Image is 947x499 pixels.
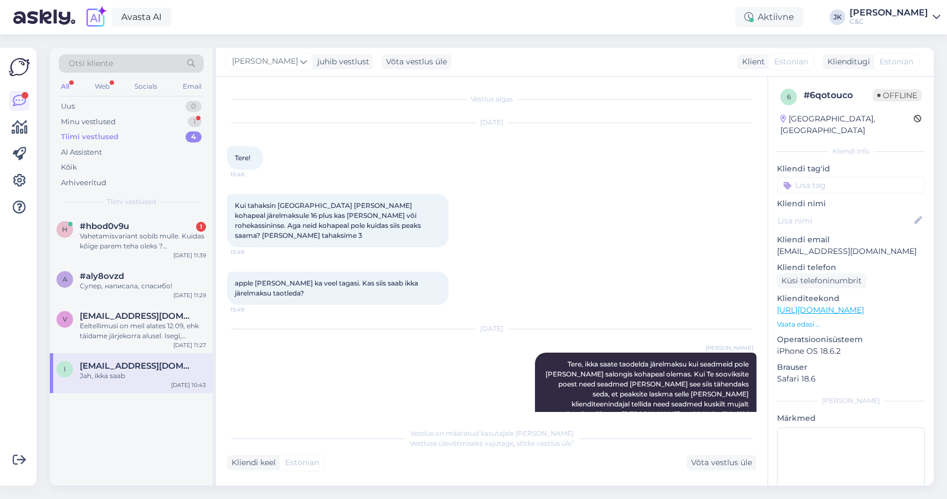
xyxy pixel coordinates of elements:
span: Tere! [235,154,250,162]
div: juhib vestlust [313,56,369,68]
span: v [63,315,67,323]
div: Vestlus algas [227,94,756,104]
a: [URL][DOMAIN_NAME] [777,305,864,315]
p: Operatsioonisüsteem [777,334,925,345]
span: Vestlus on määratud kasutajale [PERSON_NAME] [410,429,574,437]
span: 15:48 [230,170,272,179]
div: Web [92,79,112,94]
input: Lisa tag [777,177,925,194]
span: Vestluse ülevõtmiseks vajutage [410,439,574,447]
p: Märkmed [777,413,925,424]
p: Kliendi tag'id [777,163,925,175]
div: AI Assistent [61,147,102,158]
div: [PERSON_NAME] [777,396,925,406]
div: Tiimi vestlused [61,131,119,142]
div: 0 [186,101,202,112]
span: h [62,225,68,233]
div: 4 [186,131,202,142]
span: 15:49 [230,305,272,314]
div: Võta vestlus üle [382,54,451,69]
span: Tiimi vestlused [107,197,156,207]
div: Minu vestlused [61,116,116,128]
div: Aktiivne [735,7,803,27]
p: Safari 18.6 [777,373,925,385]
div: Jah, ikka saab [80,371,206,381]
div: 1 [196,222,206,232]
div: Kõik [61,162,77,173]
span: 6 [787,93,791,101]
div: Eeltellimusi on meil alates 12.09, ehk täidame järjekorra alusel. Isegi, [PERSON_NAME] tuleb sead... [80,321,206,341]
span: irina15oidingu@gmail.com [80,361,195,371]
div: [DATE] [227,324,756,334]
div: Kliendi info [777,146,925,156]
p: Kliendi email [777,234,925,246]
div: C&C [850,17,928,26]
div: [GEOGRAPHIC_DATA], [GEOGRAPHIC_DATA] [780,113,914,136]
div: [DATE] 11:29 [173,291,206,299]
div: Arhiveeritud [61,177,106,189]
p: Kliendi nimi [777,198,925,210]
div: Vahetamisvariant sobib mulle. Kuidas kõige parem teha oleks ? [PERSON_NAME] endal süsteemis ringi... [80,231,206,251]
span: Otsi kliente [69,58,113,69]
div: JK [830,9,845,25]
span: [PERSON_NAME] [232,55,298,68]
div: Küsi telefoninumbrit [777,273,866,288]
div: Uus [61,101,75,112]
p: Vaata edasi ... [777,319,925,329]
div: # 6qotouco [804,89,873,102]
span: Estonian [879,56,913,68]
span: #aly8ovzd [80,271,124,281]
a: Avasta AI [112,8,171,27]
div: Klienditugi [823,56,870,68]
p: [EMAIL_ADDRESS][DOMAIN_NAME] [777,246,925,257]
p: Klienditeekond [777,293,925,304]
div: Email [181,79,204,94]
div: Супер, написала, спасибо! [80,281,206,291]
span: Offline [873,89,922,101]
span: vitales1993@gmail.com [80,311,195,321]
p: iPhone OS 18.6.2 [777,345,925,357]
span: Tere, ikka saate taodelda järelmaksu kui seadmeid pole [PERSON_NAME] salongis kohapeal olemas. Ku... [545,360,750,458]
span: [PERSON_NAME] [706,344,753,352]
span: Estonian [285,457,319,469]
div: [DATE] [227,118,756,128]
div: 1 [188,116,202,128]
p: Kliendi telefon [777,262,925,273]
div: Võta vestlus üle [687,455,756,470]
div: Kliendi keel [227,457,276,469]
div: Socials [132,79,159,94]
img: Askly Logo [9,57,30,78]
i: „Võtke vestlus üle” [513,439,574,447]
span: Estonian [774,56,808,68]
div: Klient [738,56,765,68]
p: Brauser [777,361,925,373]
div: All [59,79,71,94]
span: apple [PERSON_NAME] ka veel tagasi. Kas siis saab ikka järelmaksu taotleda? [235,279,420,297]
input: Lisa nimi [778,215,912,227]
span: i [64,365,66,373]
div: [DATE] 11:27 [173,341,206,349]
span: #hbod0v9u [80,221,129,231]
div: [DATE] 11:39 [173,251,206,259]
div: [DATE] 10:43 [171,381,206,389]
span: a [63,275,68,283]
img: explore-ai [84,6,107,29]
span: Kui tahaksin [GEOGRAPHIC_DATA] [PERSON_NAME] kohapeal järelmaksule 16 plus kas [PERSON_NAME] või ... [235,201,423,240]
a: [PERSON_NAME]C&C [850,8,940,26]
div: [PERSON_NAME] [850,8,928,17]
span: 15:49 [230,248,272,256]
